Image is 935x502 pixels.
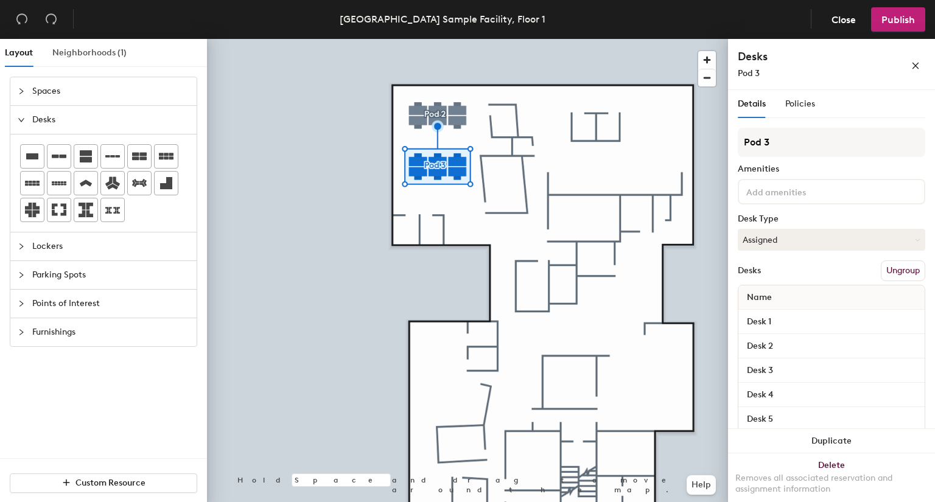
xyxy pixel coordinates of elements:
[821,7,866,32] button: Close
[881,260,925,281] button: Ungroup
[52,47,127,58] span: Neighborhoods (1)
[738,68,760,78] span: Pod 3
[18,243,25,250] span: collapsed
[18,271,25,279] span: collapsed
[832,14,856,26] span: Close
[18,329,25,336] span: collapsed
[18,88,25,95] span: collapsed
[5,47,33,58] span: Layout
[10,7,34,32] button: Undo (⌘ + Z)
[738,99,766,109] span: Details
[340,12,545,27] div: [GEOGRAPHIC_DATA] Sample Facility, Floor 1
[32,261,189,289] span: Parking Spots
[741,313,922,330] input: Unnamed desk
[881,14,915,26] span: Publish
[738,266,761,276] div: Desks
[728,429,935,453] button: Duplicate
[738,229,925,251] button: Assigned
[32,77,189,105] span: Spaces
[741,411,922,428] input: Unnamed desk
[738,164,925,174] div: Amenities
[744,184,853,198] input: Add amenities
[741,287,778,309] span: Name
[32,232,189,260] span: Lockers
[741,338,922,355] input: Unnamed desk
[16,13,28,25] span: undo
[75,478,145,488] span: Custom Resource
[735,473,928,495] div: Removes all associated reservation and assignment information
[738,214,925,224] div: Desk Type
[32,290,189,318] span: Points of Interest
[871,7,925,32] button: Publish
[687,475,716,495] button: Help
[32,318,189,346] span: Furnishings
[741,386,922,403] input: Unnamed desk
[32,106,189,134] span: Desks
[10,473,197,493] button: Custom Resource
[738,49,872,64] h4: Desks
[785,99,815,109] span: Policies
[18,116,25,124] span: expanded
[39,7,63,32] button: Redo (⌘ + ⇧ + Z)
[18,300,25,307] span: collapsed
[911,61,920,70] span: close
[741,362,922,379] input: Unnamed desk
